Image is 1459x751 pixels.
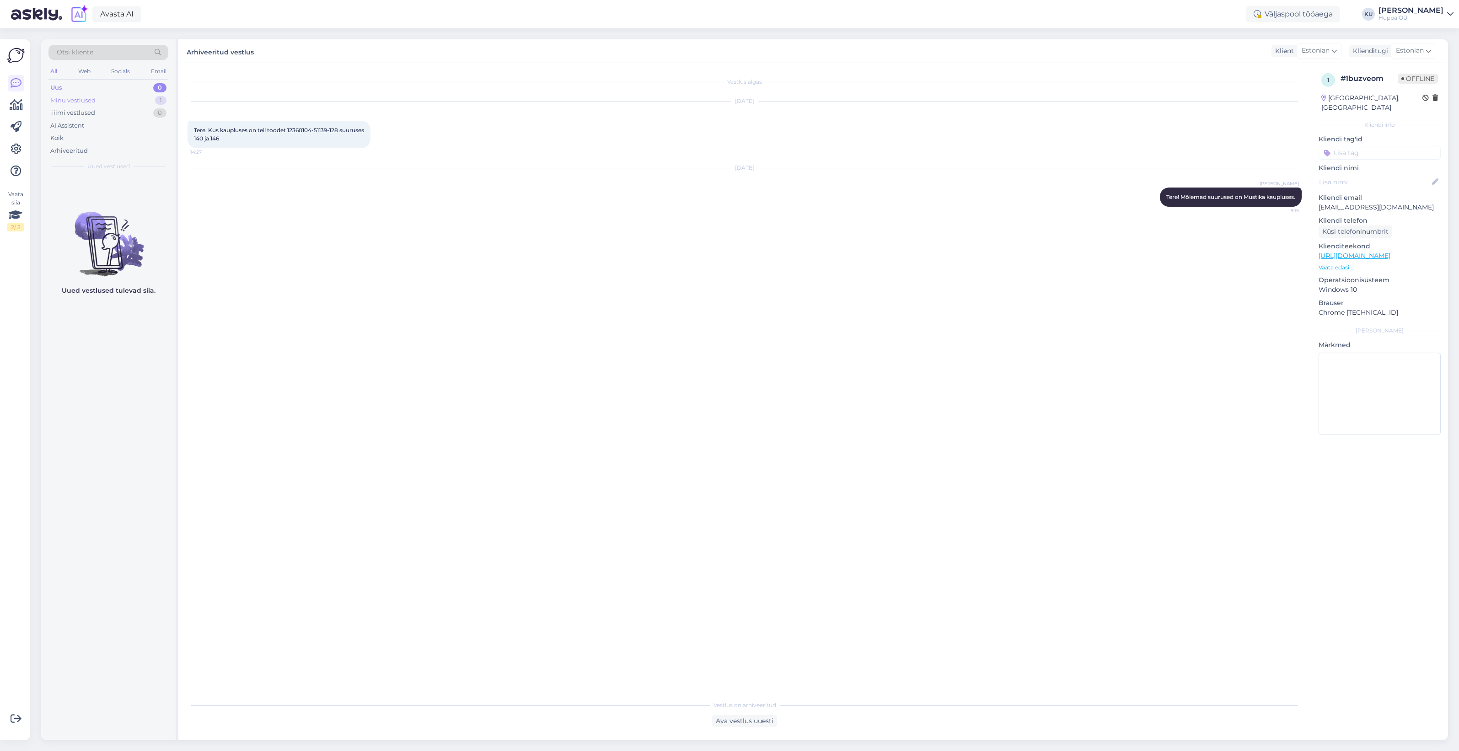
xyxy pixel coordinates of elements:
div: AI Assistent [50,121,84,130]
span: Estonian [1396,46,1424,56]
div: [GEOGRAPHIC_DATA], [GEOGRAPHIC_DATA] [1321,93,1422,113]
div: [DATE] [188,164,1302,172]
div: Huppa OÜ [1379,14,1443,21]
div: All [48,65,59,77]
span: 1 [1327,76,1329,83]
input: Lisa nimi [1319,177,1430,187]
div: Arhiveeritud [50,146,88,156]
div: [PERSON_NAME] [1379,7,1443,14]
span: 14:27 [190,149,225,156]
div: Uus [50,83,62,92]
div: 0 [153,83,166,92]
span: [PERSON_NAME] [1260,180,1299,187]
img: Askly Logo [7,47,25,64]
img: explore-ai [70,5,89,24]
img: No chats [41,195,176,278]
p: Märkmed [1319,340,1441,350]
p: Windows 10 [1319,285,1441,295]
p: Brauser [1319,298,1441,308]
a: [URL][DOMAIN_NAME] [1319,252,1390,260]
span: 9:15 [1265,207,1299,214]
p: Chrome [TECHNICAL_ID] [1319,308,1441,317]
div: Kliendi info [1319,121,1441,129]
div: 0 [153,108,166,118]
a: [PERSON_NAME]Huppa OÜ [1379,7,1454,21]
p: Operatsioonisüsteem [1319,275,1441,285]
div: Ava vestlus uuesti [712,715,777,727]
p: Klienditeekond [1319,241,1441,251]
div: Klient [1271,46,1294,56]
p: Kliendi nimi [1319,163,1441,173]
p: [EMAIL_ADDRESS][DOMAIN_NAME] [1319,203,1441,212]
span: Tere. Kus kaupluses on teil toodet 12360104-51139-128 suuruses 140 ja 146 [194,127,365,142]
div: Minu vestlused [50,96,96,105]
div: Kõik [50,134,64,143]
span: Offline [1398,74,1438,84]
span: Vestlus on arhiveeritud [713,701,776,709]
label: Arhiveeritud vestlus [187,45,254,57]
a: Avasta AI [92,6,141,22]
div: [PERSON_NAME] [1319,327,1441,335]
p: Kliendi email [1319,193,1441,203]
div: KU [1362,8,1375,21]
div: Socials [109,65,132,77]
div: [DATE] [188,97,1302,105]
p: Vaata edasi ... [1319,263,1441,272]
div: Tiimi vestlused [50,108,95,118]
p: Uued vestlused tulevad siia. [62,286,156,295]
div: Väljaspool tööaega [1246,6,1340,22]
div: Web [76,65,92,77]
p: Kliendi telefon [1319,216,1441,225]
span: Uued vestlused [87,162,130,171]
span: Tere! Mõlemad suurused on Mustika kaupluses. [1166,193,1295,200]
div: Klienditugi [1349,46,1388,56]
div: 1 [155,96,166,105]
span: Otsi kliente [57,48,93,57]
p: Kliendi tag'id [1319,134,1441,144]
div: Vestlus algas [188,78,1302,86]
div: Küsi telefoninumbrit [1319,225,1392,238]
div: 2 / 3 [7,223,24,231]
div: Email [149,65,168,77]
input: Lisa tag [1319,146,1441,160]
span: Estonian [1302,46,1330,56]
div: # 1buzveom [1341,73,1398,84]
div: Vaata siia [7,190,24,231]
